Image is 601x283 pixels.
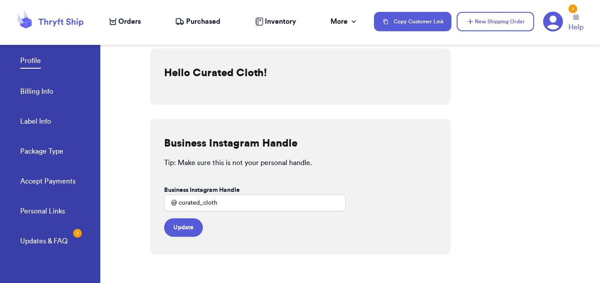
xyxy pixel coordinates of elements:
a: Updates & FAQ1 [20,236,68,248]
a: Purchased [175,16,220,27]
a: Profile [20,55,41,69]
a: Help [568,15,583,33]
div: 1 [73,229,82,238]
span: Inventory [265,16,296,27]
a: Billing Info [20,86,53,99]
a: Package Type [20,146,63,158]
button: New Shipping Order [457,12,534,31]
span: Help [568,22,583,33]
a: 1 [543,11,563,32]
h2: Hello Curated Cloth! [164,66,267,80]
div: Updates & FAQ [20,236,68,246]
span: Orders [118,16,141,27]
button: Copy Customer Link [374,12,451,31]
div: 1 [568,4,577,13]
div: @ [164,195,177,211]
label: Business Instagram Handle [164,186,240,195]
h2: Business Instagram Handle [164,136,297,151]
a: Inventory [255,16,296,27]
span: Purchased [186,16,220,27]
a: Label Info [20,116,51,129]
a: Accept Payments [20,176,76,188]
a: Personal Links [20,206,65,218]
div: More [330,16,358,27]
button: Update [164,218,203,237]
a: Orders [109,16,141,27]
p: Tip: Make sure this is not your personal handle. [164,158,436,168]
